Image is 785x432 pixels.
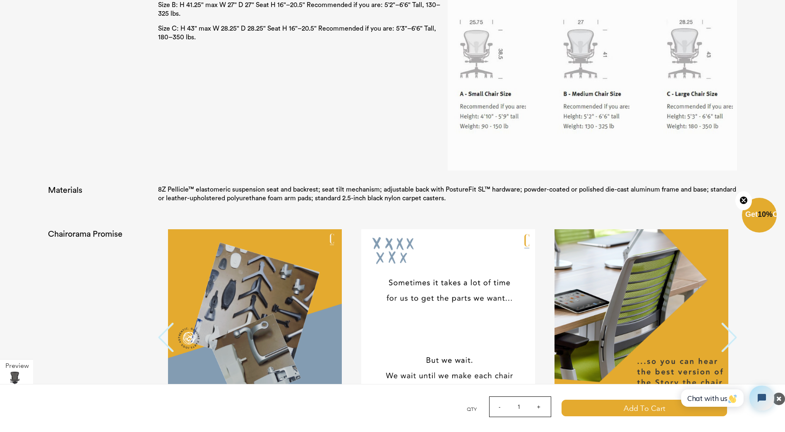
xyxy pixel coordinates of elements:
span: Get Off [745,210,783,218]
button: Next [720,323,737,354]
div: Get10%OffClose teaser [742,199,777,233]
button: Close teaser [735,191,752,210]
span: 10% [758,210,773,218]
p: 8Z Pellicle™ elastomeric suspension seat and backrest; seat tilt mechanism; adjustable back with ... [158,185,737,203]
button: Previous [158,323,175,354]
p: Size B: H 41.25" max W 27" D 27" Seat H 16"–20.5" Recommended if you are: 5'2"–6'6" Tall, 130–325... [158,1,447,18]
h2: Materials [48,185,158,195]
h2: Chairorama Promise [48,229,158,239]
p: Size C: H 43" max W 28.25" D 28.25" Seat H 16"–20.5" Recommended if you are: 5'3"–6'6" Tall, 180–... [158,24,447,42]
iframe: Tidio Chat [672,379,781,418]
